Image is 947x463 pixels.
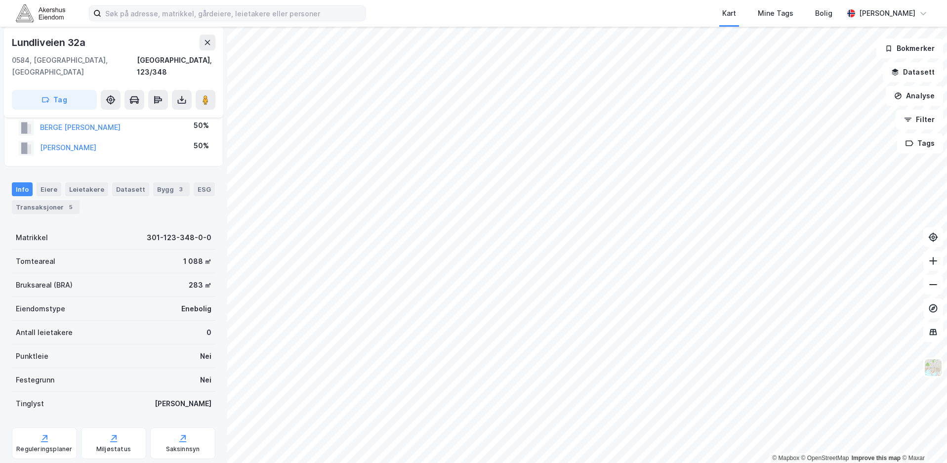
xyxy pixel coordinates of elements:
[200,350,211,362] div: Nei
[898,416,947,463] iframe: Chat Widget
[897,133,943,153] button: Tags
[758,7,793,19] div: Mine Tags
[16,350,48,362] div: Punktleie
[772,455,799,462] a: Mapbox
[12,200,80,214] div: Transaksjoner
[896,110,943,129] button: Filter
[112,182,149,196] div: Datasett
[12,182,33,196] div: Info
[16,398,44,410] div: Tinglyst
[16,255,55,267] div: Tomteareal
[722,7,736,19] div: Kart
[155,398,211,410] div: [PERSON_NAME]
[37,182,61,196] div: Eiere
[194,140,209,152] div: 50%
[16,374,54,386] div: Festegrunn
[801,455,849,462] a: OpenStreetMap
[12,54,137,78] div: 0584, [GEOGRAPHIC_DATA], [GEOGRAPHIC_DATA]
[924,358,943,377] img: Z
[194,182,215,196] div: ESG
[96,445,131,453] div: Miljøstatus
[153,182,190,196] div: Bygg
[16,279,73,291] div: Bruksareal (BRA)
[815,7,832,19] div: Bolig
[859,7,915,19] div: [PERSON_NAME]
[12,90,97,110] button: Tag
[183,255,211,267] div: 1 088 ㎡
[16,4,65,22] img: akershus-eiendom-logo.9091f326c980b4bce74ccdd9f866810c.svg
[176,184,186,194] div: 3
[66,202,76,212] div: 5
[852,455,901,462] a: Improve this map
[876,39,943,58] button: Bokmerker
[200,374,211,386] div: Nei
[65,182,108,196] div: Leietakere
[137,54,215,78] div: [GEOGRAPHIC_DATA], 123/348
[883,62,943,82] button: Datasett
[16,445,72,453] div: Reguleringsplaner
[194,120,209,131] div: 50%
[886,86,943,106] button: Analyse
[16,232,48,244] div: Matrikkel
[898,416,947,463] div: Kontrollprogram for chat
[166,445,200,453] div: Saksinnsyn
[181,303,211,315] div: Enebolig
[16,303,65,315] div: Eiendomstype
[189,279,211,291] div: 283 ㎡
[16,327,73,338] div: Antall leietakere
[206,327,211,338] div: 0
[147,232,211,244] div: 301-123-348-0-0
[12,35,87,50] div: Lundliveien 32a
[101,6,365,21] input: Søk på adresse, matrikkel, gårdeiere, leietakere eller personer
